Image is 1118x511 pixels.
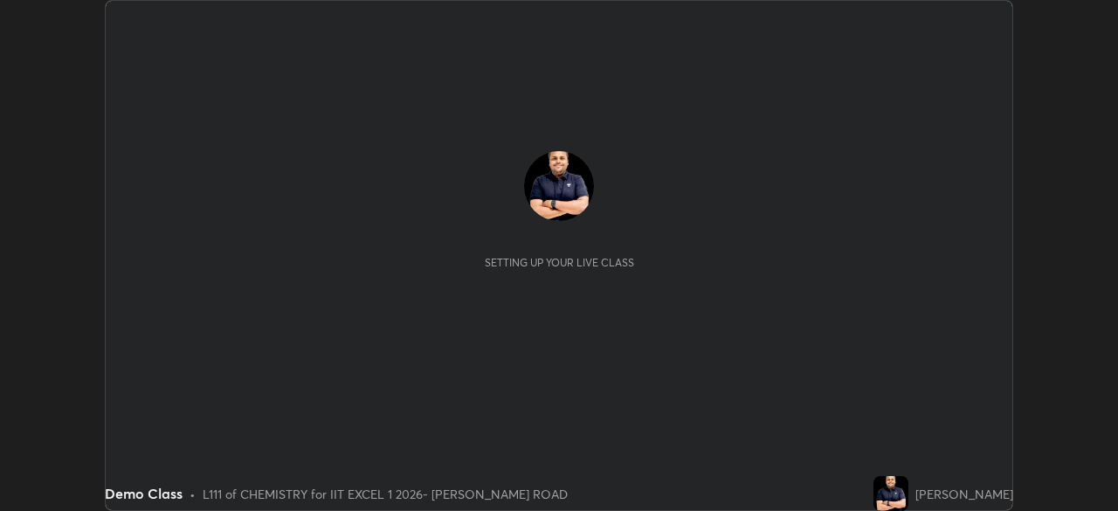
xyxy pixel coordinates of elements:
[524,151,594,221] img: 70778cea86324ac2a199526eb88edcaf.jpg
[105,483,183,504] div: Demo Class
[190,485,196,503] div: •
[485,256,634,269] div: Setting up your live class
[915,485,1013,503] div: [PERSON_NAME]
[873,476,908,511] img: 70778cea86324ac2a199526eb88edcaf.jpg
[203,485,568,503] div: L111 of CHEMISTRY for IIT EXCEL 1 2026- [PERSON_NAME] ROAD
